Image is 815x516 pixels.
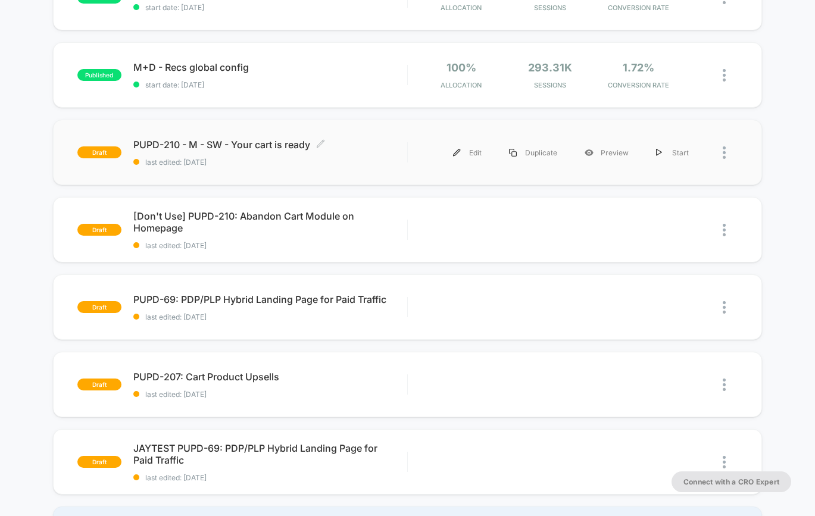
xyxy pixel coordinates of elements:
img: close [723,224,726,236]
img: close [723,146,726,159]
span: last edited: [DATE] [133,312,407,321]
img: menu [656,149,662,157]
div: Duplicate [495,139,571,166]
span: last edited: [DATE] [133,158,407,167]
span: PUPD-69: PDP/PLP Hybrid Landing Page for Paid Traffic [133,293,407,305]
img: close [723,456,726,468]
span: Allocation [441,81,482,89]
img: close [723,69,726,82]
span: [Don't Use] PUPD-210: Abandon Cart Module on Homepage [133,210,407,234]
span: last edited: [DATE] [133,473,407,482]
span: draft [77,224,121,236]
span: draft [77,146,121,158]
span: draft [77,301,121,313]
span: PUPD-207: Cart Product Upsells [133,371,407,383]
span: last edited: [DATE] [133,241,407,250]
div: Preview [571,139,642,166]
span: Allocation [441,4,482,12]
span: 100% [446,61,476,74]
span: PUPD-210 - M - SW - Your cart is ready [133,139,407,151]
span: Sessions [508,81,591,89]
img: close [723,301,726,314]
span: M+D - Recs global config [133,61,407,73]
button: Connect with a CRO Expert [672,471,791,492]
span: start date: [DATE] [133,3,407,12]
span: published [77,69,121,81]
span: CONVERSION RATE [597,81,680,89]
span: JAYTEST PUPD-69: PDP/PLP Hybrid Landing Page for Paid Traffic [133,442,407,466]
span: draft [77,456,121,468]
span: CONVERSION RATE [597,4,680,12]
div: Start [642,139,702,166]
span: 1.72% [623,61,654,74]
span: last edited: [DATE] [133,390,407,399]
div: Edit [439,139,495,166]
span: start date: [DATE] [133,80,407,89]
img: close [723,379,726,391]
img: menu [509,149,517,157]
span: Sessions [508,4,591,12]
span: 293.31k [528,61,572,74]
span: draft [77,379,121,390]
img: menu [453,149,461,157]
